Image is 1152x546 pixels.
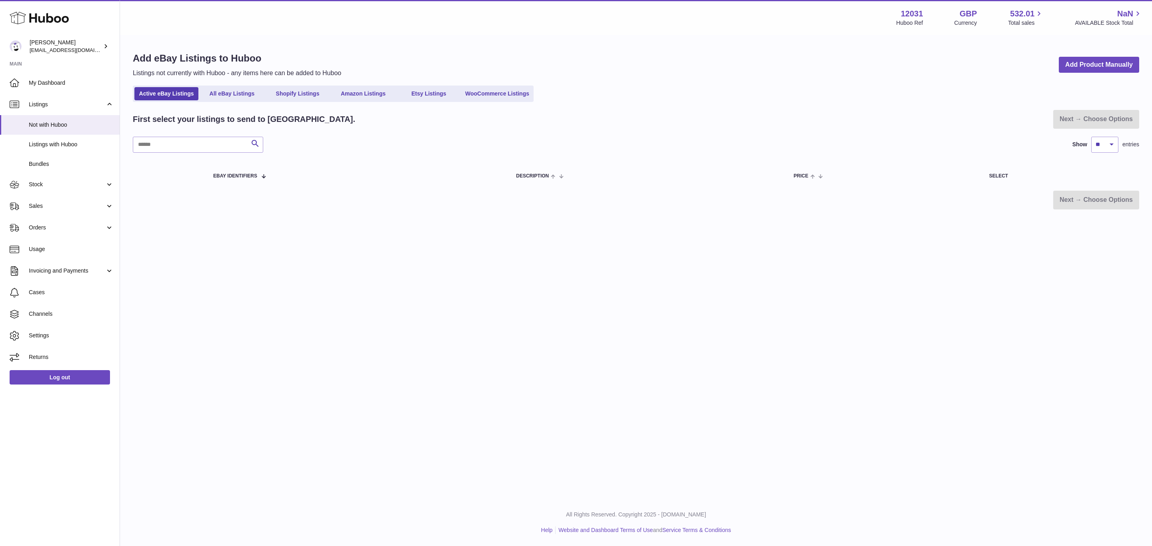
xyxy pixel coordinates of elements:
span: Price [794,173,808,179]
a: Active eBay Listings [134,87,198,100]
h1: Add eBay Listings to Huboo [133,52,341,65]
span: Not with Huboo [29,121,114,129]
a: Add Product Manually [1059,57,1139,73]
li: and [556,526,731,534]
a: NaN AVAILABLE Stock Total [1075,8,1142,27]
div: Huboo Ref [896,19,923,27]
a: All eBay Listings [200,87,264,100]
span: NaN [1117,8,1133,19]
strong: GBP [960,8,977,19]
span: Channels [29,310,114,318]
span: 532.01 [1010,8,1034,19]
span: Sales [29,202,105,210]
p: Listings not currently with Huboo - any items here can be added to Huboo [133,69,341,78]
span: Listings with Huboo [29,141,114,148]
p: All Rights Reserved. Copyright 2025 - [DOMAIN_NAME] [126,511,1146,518]
h2: First select your listings to send to [GEOGRAPHIC_DATA]. [133,114,355,125]
a: 532.01 Total sales [1008,8,1044,27]
a: Amazon Listings [331,87,395,100]
strong: 12031 [901,8,923,19]
a: Etsy Listings [397,87,461,100]
span: My Dashboard [29,79,114,87]
span: Invoicing and Payments [29,267,105,275]
a: Shopify Listings [266,87,330,100]
span: Usage [29,245,114,253]
span: Cases [29,289,114,296]
a: WooCommerce Listings [462,87,532,100]
span: AVAILABLE Stock Total [1075,19,1142,27]
span: Settings [29,332,114,339]
img: internalAdmin-12031@internal.huboo.com [10,40,22,52]
a: Help [541,527,553,533]
span: Stock [29,181,105,188]
span: Returns [29,353,114,361]
span: eBay Identifiers [213,173,257,179]
div: Currency [954,19,977,27]
span: Listings [29,101,105,108]
span: Description [516,173,549,179]
span: Bundles [29,160,114,168]
a: Log out [10,370,110,385]
span: Total sales [1008,19,1044,27]
a: Service Terms & Conditions [662,527,731,533]
div: Select [989,173,1131,179]
span: entries [1122,141,1139,148]
div: [PERSON_NAME] [30,39,102,54]
a: Website and Dashboard Terms of Use [558,527,653,533]
span: Orders [29,224,105,231]
span: [EMAIL_ADDRESS][DOMAIN_NAME] [30,47,118,53]
label: Show [1072,141,1087,148]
